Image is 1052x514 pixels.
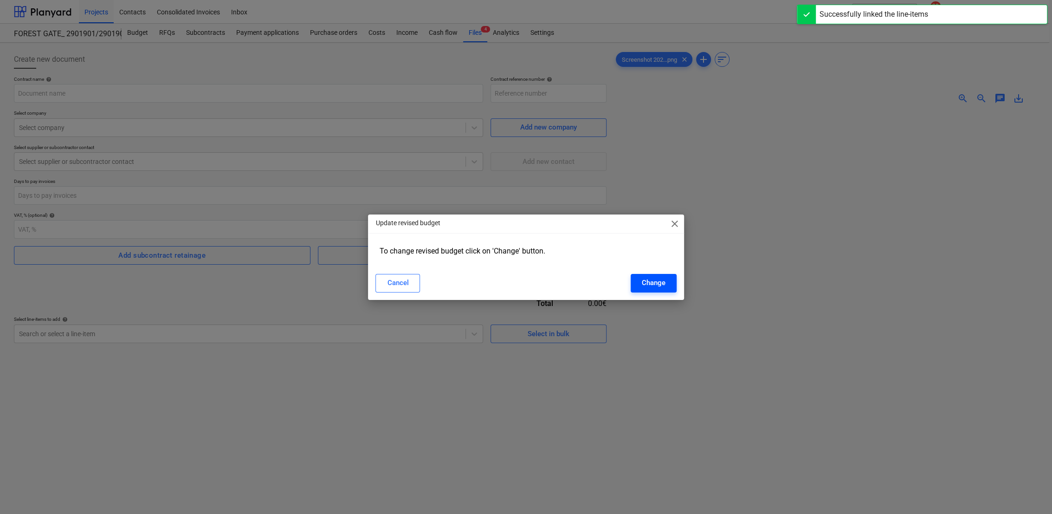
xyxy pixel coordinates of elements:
div: Change [642,277,665,289]
div: Cancel [387,277,408,289]
button: Change [631,274,677,293]
span: close [669,218,680,229]
p: Update revised budget [375,218,440,228]
div: Successfully linked the line-items [820,9,928,20]
div: To change revised budget click on 'Change' button. [375,243,676,259]
button: Cancel [375,274,420,293]
iframe: Chat Widget [1006,469,1052,514]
